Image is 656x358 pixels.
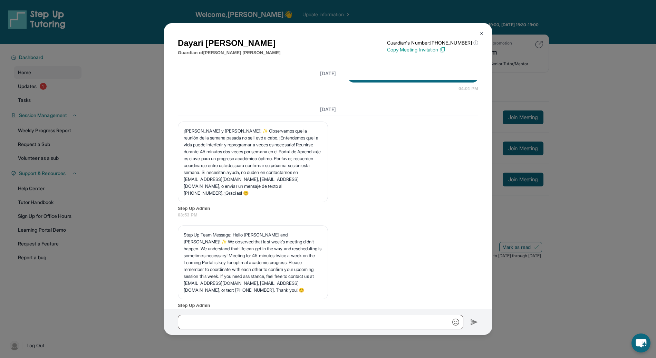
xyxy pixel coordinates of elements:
h3: [DATE] [178,106,478,113]
span: 03:53 PM [178,309,478,316]
button: chat-button [631,333,650,352]
img: Send icon [470,318,478,326]
span: Step Up Admin [178,302,478,309]
p: Guardian of [PERSON_NAME] [PERSON_NAME] [178,49,280,56]
p: Copy Meeting Invitation [387,46,478,53]
h3: [DATE] [178,70,478,77]
span: 04:01 PM [459,85,478,92]
span: ⓘ [473,39,478,46]
span: 03:53 PM [178,212,478,219]
p: Guardian's Number: [PHONE_NUMBER] [387,39,478,46]
img: Close Icon [479,31,484,36]
img: Copy Icon [440,47,446,53]
p: ¡[PERSON_NAME] y [PERSON_NAME]! ✨ Observamos que la reunión de la semana pasada no se llevó a cab... [184,127,322,196]
p: Step Up Team Message: Hello [PERSON_NAME] and [PERSON_NAME]! ✨ We observed that last week’s meeti... [184,231,322,293]
h1: Dayari [PERSON_NAME] [178,37,280,49]
span: Step Up Admin [178,205,478,212]
img: Emoji [452,319,459,326]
